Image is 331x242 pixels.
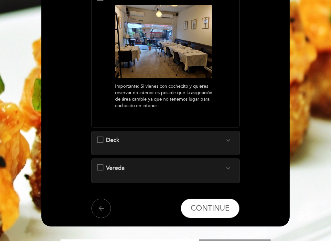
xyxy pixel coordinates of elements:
[97,137,234,145] md-checkbox: Deck expand_more Contamos con estufas y mantas.
[106,165,124,172] span: Vereda
[97,205,105,213] i: arrow_back
[224,165,232,173] i: expand_more
[97,165,234,173] md-checkbox: Vereda expand_more IMPORTANTE: Si vienes con perro, tu reserva puede cambiar de área dado que no ...
[181,199,240,219] button: CONTINUE
[191,204,230,214] span: CONTINUE
[115,84,216,110] p: Importante: Si vienes con cochecito y quieres reservar en interior es posible que la asignación d...
[224,137,232,145] i: expand_more
[222,137,234,145] button: expand_more
[115,6,212,79] img: Salón
[106,137,119,144] span: Deck
[222,165,234,173] button: expand_more
[91,199,111,219] button: arrow_back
